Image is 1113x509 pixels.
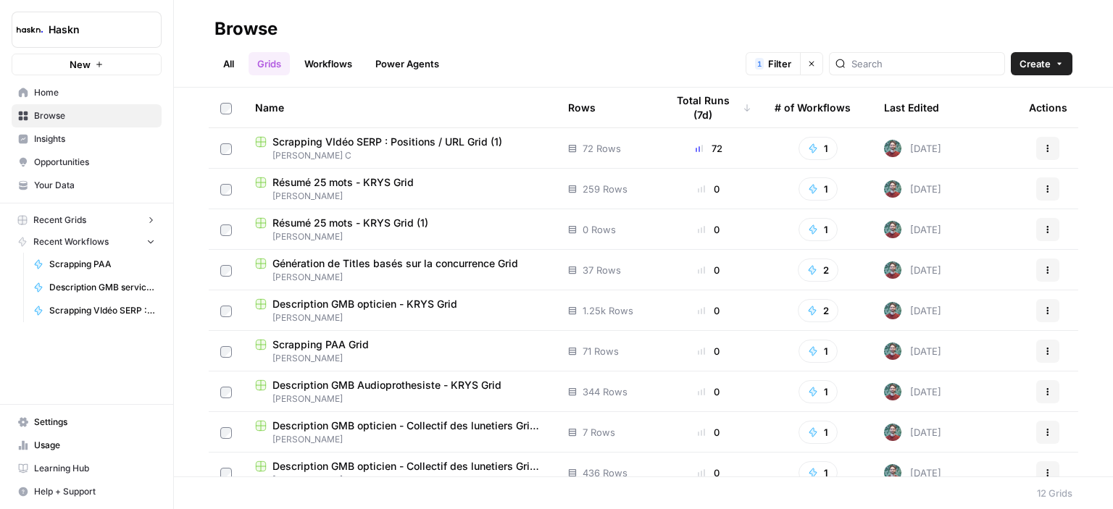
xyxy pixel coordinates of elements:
div: [DATE] [884,221,941,238]
span: 7 Rows [583,425,615,439]
span: Génération de Titles basés sur la concurrence Grid [272,256,518,271]
a: Power Agents [367,52,448,75]
input: Search [851,56,999,71]
button: 2 [798,299,838,322]
span: Description GMB opticien - KRYS Grid [272,297,457,311]
a: Génération de Titles basés sur la concurrence Grid[PERSON_NAME] [255,256,545,284]
span: Settings [34,416,155,429]
a: Workflows [296,52,361,75]
div: 0 [666,303,751,318]
span: [PERSON_NAME] C [255,149,545,162]
span: [PERSON_NAME] [255,352,545,365]
div: 0 [666,466,751,480]
img: kh2zl9bepegbkudgc8udwrcnxcy3 [884,140,901,157]
span: Opportunities [34,156,155,169]
div: [DATE] [884,180,941,198]
img: kh2zl9bepegbkudgc8udwrcnxcy3 [884,180,901,198]
div: [DATE] [884,464,941,481]
div: 0 [666,384,751,399]
span: Description GMB Audioprothesiste - KRYS Grid [272,378,501,392]
img: kh2zl9bepegbkudgc8udwrcnxcy3 [884,221,901,238]
div: [DATE] [884,342,941,360]
button: 1 [799,380,838,403]
div: Total Runs (7d) [666,88,751,127]
div: 72 [666,141,751,156]
span: [PERSON_NAME] [255,190,545,203]
span: [PERSON_NAME] [255,392,545,405]
span: 436 Rows [583,466,628,480]
a: Description GMB opticien - KRYS Grid[PERSON_NAME] [255,297,545,324]
div: [DATE] [884,261,941,279]
a: Scrapping VIdéo SERP : Positions / URL Grid (1)[PERSON_NAME] C [255,135,545,162]
span: 344 Rows [583,384,628,399]
a: Scrapping VIdéo SERP : Positions / URL [27,299,162,322]
span: Description GMB service à la personne - O2 Grid [49,281,155,294]
span: Create [1020,56,1051,71]
span: Résumé 25 mots - KRYS Grid (1) [272,216,428,230]
button: Recent Workflows [12,231,162,253]
div: Browse [214,17,278,41]
span: Insights [34,132,155,146]
span: Description GMB opticien - Collectif des lunetiers Grid Grid (1) [272,459,545,474]
span: Scrapping VIdéo SERP : Positions / URL [49,304,155,317]
a: Settings [12,411,162,434]
button: 2 [798,258,838,282]
button: 1 [799,340,838,363]
div: 1 [755,58,764,70]
img: kh2zl9bepegbkudgc8udwrcnxcy3 [884,302,901,319]
a: Browse [12,104,162,127]
span: Filter [768,56,791,71]
span: Scrapping PAA Grid [272,337,369,352]
span: Haskn [49,22,136,37]
img: kh2zl9bepegbkudgc8udwrcnxcy3 [884,464,901,481]
div: [DATE] [884,383,941,400]
span: Usage [34,439,155,452]
span: [PERSON_NAME] [255,230,545,243]
span: 1 [757,58,762,70]
span: 71 Rows [583,344,619,358]
div: Rows [568,88,596,127]
div: [DATE] [884,140,941,157]
a: Description GMB opticien - Collectif des lunetiers Grid Grid (1)[PERSON_NAME] [255,459,545,487]
span: 72 Rows [583,141,621,156]
a: Scrapping PAA Grid[PERSON_NAME] [255,337,545,365]
span: Scrapping PAA [49,258,155,271]
img: kh2zl9bepegbkudgc8udwrcnxcy3 [884,383,901,400]
a: Résumé 25 mots - KRYS Grid[PERSON_NAME] [255,175,545,203]
button: Create [1011,52,1072,75]
button: New [12,54,162,75]
a: Description GMB opticien - Collectif des lunetiers Grid Grid[PERSON_NAME] [255,418,545,446]
span: Home [34,86,155,99]
div: 12 Grids [1037,486,1072,500]
span: Learning Hub [34,462,155,475]
a: Usage [12,434,162,457]
span: [PERSON_NAME] [255,311,545,324]
span: Help + Support [34,485,155,498]
div: 0 [666,344,751,358]
img: Haskn Logo [17,17,43,43]
a: All [214,52,243,75]
span: 1.25k Rows [583,303,633,318]
span: 37 Rows [583,263,621,277]
a: Learning Hub [12,457,162,480]
img: kh2zl9bepegbkudgc8udwrcnxcy3 [884,342,901,360]
div: # of Workflows [775,88,851,127]
span: [PERSON_NAME] [255,433,545,446]
button: 1 [799,461,838,484]
a: Scrapping PAA [27,253,162,276]
button: Recent Grids [12,209,162,231]
div: [DATE] [884,302,941,319]
a: Opportunities [12,151,162,174]
button: Workspace: Haskn [12,12,162,48]
span: Scrapping VIdéo SERP : Positions / URL Grid (1) [272,135,502,149]
span: Description GMB opticien - Collectif des lunetiers Grid Grid [272,418,545,433]
button: 1 [799,218,838,241]
div: 0 [666,263,751,277]
span: 259 Rows [583,182,628,196]
span: 0 Rows [583,222,616,237]
span: Your Data [34,179,155,192]
a: Description GMB service à la personne - O2 Grid [27,276,162,299]
button: 1 [799,177,838,201]
div: [DATE] [884,424,941,441]
div: Name [255,88,545,127]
